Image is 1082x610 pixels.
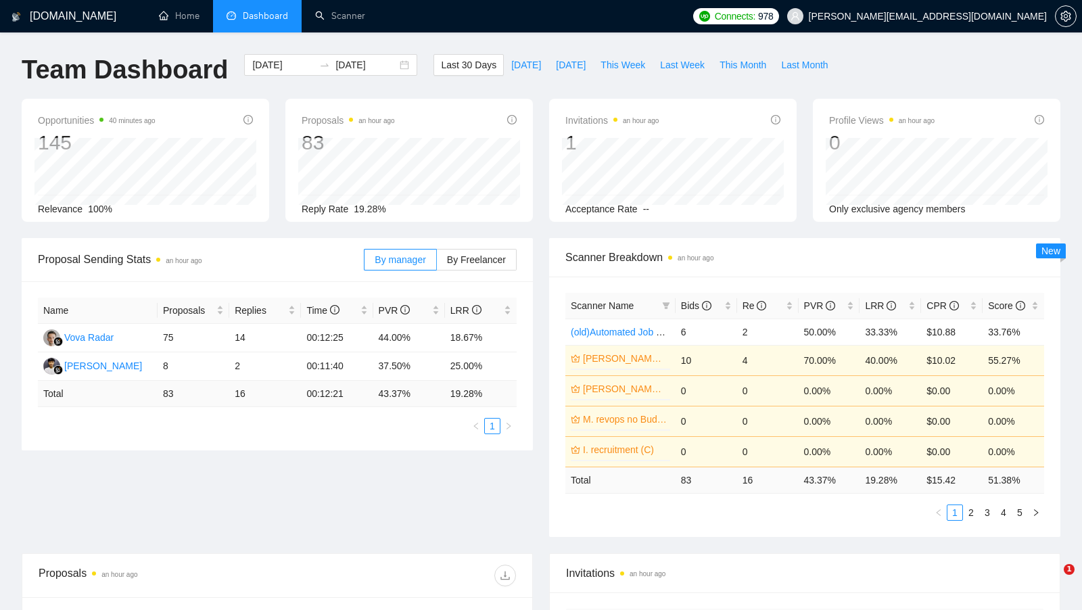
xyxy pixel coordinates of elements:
[676,467,737,493] td: 83
[38,298,158,324] th: Name
[43,329,60,346] img: VR
[330,305,339,314] span: info-circle
[799,375,860,406] td: 0.00%
[947,505,962,520] a: 1
[319,60,330,70] span: to
[583,412,667,427] a: M. revops no Budget (C)
[301,324,373,352] td: 00:12:25
[678,254,713,262] time: an hour ago
[988,300,1025,311] span: Score
[921,467,983,493] td: $ 15.42
[400,305,410,314] span: info-circle
[229,298,301,324] th: Replies
[571,354,580,363] span: crown
[43,358,60,375] img: RT
[494,565,516,586] button: download
[860,345,921,375] td: 40.00%
[931,505,947,521] li: Previous Page
[865,300,896,311] span: LRR
[379,305,410,316] span: PVR
[302,112,395,128] span: Proposals
[64,330,114,345] div: Vova Radar
[899,117,935,124] time: an hour ago
[229,324,301,352] td: 14
[565,130,659,156] div: 1
[306,305,339,316] span: Time
[1041,245,1060,256] span: New
[158,352,229,381] td: 8
[926,300,958,311] span: CPR
[571,384,580,394] span: crown
[302,204,348,214] span: Reply Rate
[921,319,983,345] td: $10.88
[548,54,593,76] button: [DATE]
[702,301,711,310] span: info-circle
[468,418,484,434] li: Previous Page
[354,204,385,214] span: 19.28%
[921,375,983,406] td: $0.00
[921,406,983,436] td: $0.00
[301,352,373,381] td: 00:11:40
[472,422,480,430] span: left
[676,345,737,375] td: 10
[980,505,995,520] a: 3
[485,419,500,433] a: 1
[799,406,860,436] td: 0.00%
[983,467,1044,493] td: 51.38 %
[229,381,301,407] td: 16
[601,57,645,72] span: This Week
[335,57,397,72] input: End date
[829,130,935,156] div: 0
[571,415,580,424] span: crown
[1036,564,1068,596] iframe: Intercom live chat
[676,319,737,345] td: 6
[495,570,515,581] span: download
[737,319,799,345] td: 2
[712,54,774,76] button: This Month
[1028,505,1044,521] li: Next Page
[373,324,445,352] td: 44.00%
[507,115,517,124] span: info-circle
[38,381,158,407] td: Total
[53,365,63,375] img: gigradar-bm.png
[860,375,921,406] td: 0.00%
[583,442,667,457] a: I. recruitment (C)
[565,467,676,493] td: Total
[1055,11,1077,22] a: setting
[571,327,686,337] a: (old)Automated Job Search
[43,360,142,371] a: RT[PERSON_NAME]
[243,115,253,124] span: info-circle
[302,130,395,156] div: 83
[447,254,506,265] span: By Freelancer
[662,302,670,310] span: filter
[38,204,83,214] span: Relevance
[653,54,712,76] button: Last Week
[1064,564,1075,575] span: 1
[450,305,481,316] span: LRR
[983,375,1044,406] td: 0.00%
[504,422,513,430] span: right
[737,467,799,493] td: 16
[935,509,943,517] span: left
[88,204,112,214] span: 100%
[931,505,947,521] button: left
[804,300,836,311] span: PVR
[500,418,517,434] button: right
[38,130,156,156] div: 145
[43,331,114,342] a: VRVova Radar
[737,345,799,375] td: 4
[229,352,301,381] td: 2
[947,505,963,521] li: 1
[373,381,445,407] td: 43.37 %
[829,204,966,214] span: Only exclusive agency members
[949,301,959,310] span: info-circle
[921,345,983,375] td: $10.02
[826,301,835,310] span: info-circle
[1028,505,1044,521] button: right
[979,505,995,521] li: 3
[227,11,236,20] span: dashboard
[235,303,285,318] span: Replies
[676,406,737,436] td: 0
[681,300,711,311] span: Bids
[38,251,364,268] span: Proposal Sending Stats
